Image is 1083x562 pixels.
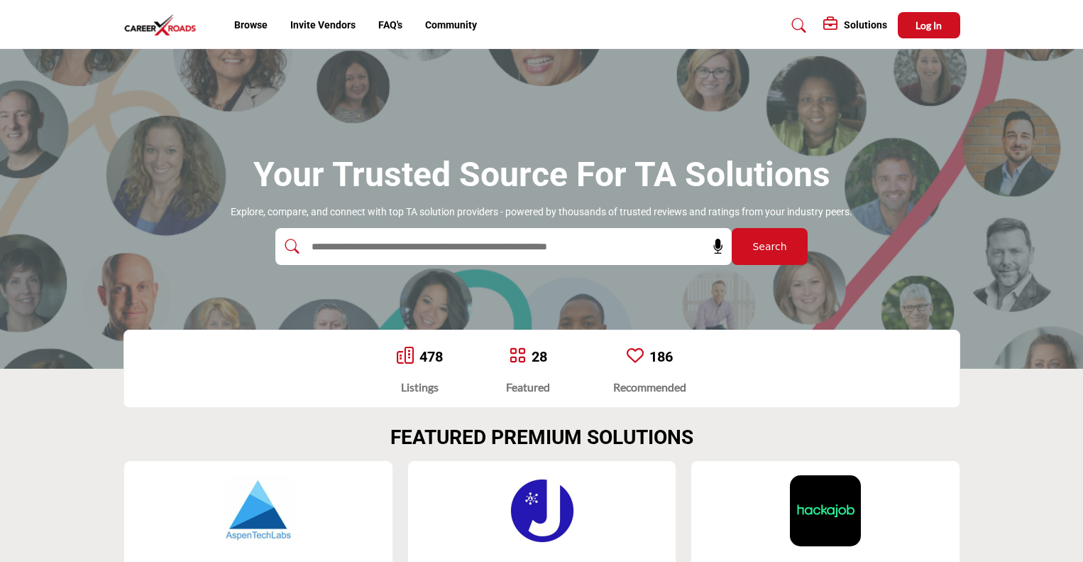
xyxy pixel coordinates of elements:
button: Log In [898,12,960,38]
a: Go to Recommended [627,347,644,367]
div: Solutions [823,17,887,34]
h2: FEATURED PREMIUM SOLUTIONS [390,426,693,450]
div: Listings [397,379,443,396]
a: 478 [419,348,443,365]
p: Explore, compare, and connect with top TA solution providers - powered by thousands of trusted re... [231,205,852,220]
img: Site Logo [123,13,204,37]
a: Browse [234,19,268,31]
button: Search [732,228,808,265]
a: Invite Vendors [290,19,356,31]
h1: Your Trusted Source for TA Solutions [253,153,830,197]
img: Aspen Technology Labs, Inc. [223,475,294,546]
a: FAQ's [378,19,402,31]
div: Featured [506,379,550,396]
a: Community [425,19,477,31]
h5: Solutions [844,18,887,31]
span: Log In [916,19,942,31]
a: 28 [532,348,547,365]
div: Recommended [613,379,686,396]
span: Search [752,239,786,254]
img: hackajob [790,475,861,546]
a: Go to Featured [509,347,526,367]
a: 186 [649,348,673,365]
img: Jobsync [507,475,578,546]
a: Search [778,14,815,37]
